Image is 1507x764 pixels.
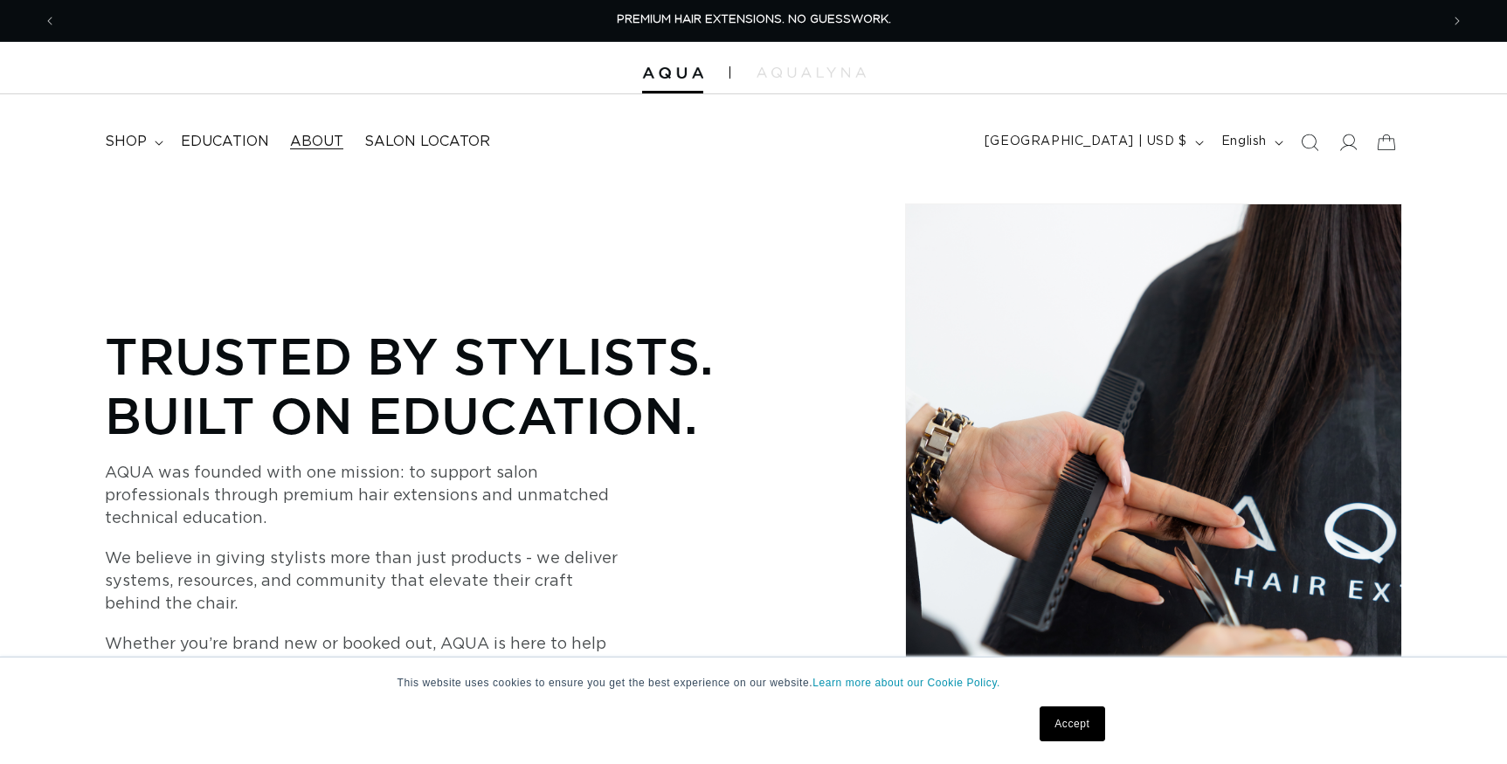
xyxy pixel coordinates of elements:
[642,67,703,79] img: Aqua Hair Extensions
[397,675,1110,691] p: This website uses cookies to ensure you get the best experience on our website.
[1211,126,1290,159] button: English
[1290,123,1329,162] summary: Search
[105,326,769,444] p: Trusted by Stylists. Built on Education.
[105,462,629,530] p: AQUA was founded with one mission: to support salon professionals through premium hair extensions...
[812,677,1000,689] a: Learn more about our Cookie Policy.
[985,133,1187,151] span: [GEOGRAPHIC_DATA] | USD $
[364,133,490,151] span: Salon Locator
[974,126,1211,159] button: [GEOGRAPHIC_DATA] | USD $
[181,133,269,151] span: Education
[105,547,629,616] p: We believe in giving stylists more than just products - we deliver systems, resources, and commun...
[31,4,69,38] button: Previous announcement
[1221,133,1267,151] span: English
[1040,706,1104,741] a: Accept
[94,122,170,162] summary: shop
[1438,4,1476,38] button: Next announcement
[617,14,891,25] span: PREMIUM HAIR EXTENSIONS. NO GUESSWORK.
[170,122,280,162] a: Education
[354,122,501,162] a: Salon Locator
[290,133,343,151] span: About
[105,133,147,151] span: shop
[757,67,866,78] img: aqualyna.com
[105,633,629,678] p: Whether you’re brand new or booked out, AQUA is here to help you grow.
[280,122,354,162] a: About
